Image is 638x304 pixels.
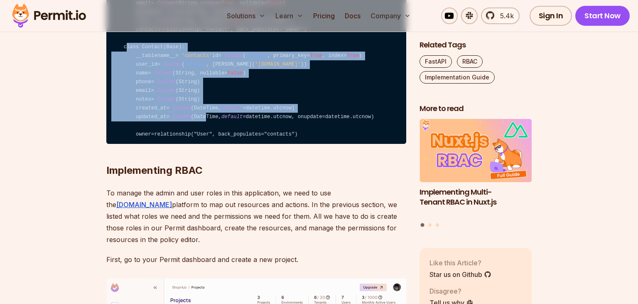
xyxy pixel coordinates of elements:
[341,7,364,24] a: Docs
[272,7,307,24] button: Learn
[172,105,191,111] span: Column
[420,119,532,228] div: Posts
[106,131,406,177] h2: Implementing RBAC
[429,286,474,296] p: Disagree?
[255,62,301,67] span: '[DOMAIN_NAME]'
[420,40,532,50] h2: Related Tags
[106,254,406,265] p: First, go to your Permit dashboard and create a new project.
[421,223,425,227] button: Go to slide 1
[420,55,452,68] a: FastAPI
[428,223,432,226] button: Go to slide 2
[246,53,267,59] span: Integer
[8,2,90,30] img: Permit logo
[481,7,520,24] a: 5.4k
[436,223,439,226] button: Go to slide 3
[116,200,172,209] a: [DOMAIN_NAME]
[344,53,346,59] span: =
[223,7,269,24] button: Solutions
[157,62,160,67] span: =
[151,79,154,85] span: =
[224,53,243,59] span: Column
[176,53,179,59] span: =
[429,269,491,279] a: Star us on Github
[221,105,243,111] span: default
[261,131,264,137] span: =
[307,53,310,59] span: =
[420,71,495,84] a: Implementation Guide
[221,114,243,120] span: default
[148,70,151,76] span: =
[575,6,630,26] a: Start Now
[457,55,483,68] a: RBAC
[429,257,491,267] p: Like this Article?
[157,79,176,85] span: Column
[218,53,221,59] span: =
[151,131,154,137] span: =
[346,53,358,59] span: True
[420,104,532,114] h2: More to read
[243,114,245,120] span: =
[420,187,532,208] h3: Implementing Multi-Tenant RBAC in Nuxt.js
[420,119,532,218] li: 1 of 3
[322,114,325,120] span: =
[167,105,169,111] span: =
[243,105,245,111] span: =
[530,6,572,26] a: Sign In
[367,7,414,24] button: Company
[151,96,154,102] span: =
[154,70,172,76] span: Column
[224,70,227,76] span: =
[172,114,191,120] span: Column
[182,53,212,59] span: 'contacts'
[495,11,514,21] span: 5.4k
[167,114,169,120] span: =
[157,88,176,94] span: Column
[420,119,532,218] a: Implementing Multi-Tenant RBAC in Nuxt.jsImplementing Multi-Tenant RBAC in Nuxt.js
[106,187,406,245] p: To manage the admin and user roles in this application, we need to use the platform to map out re...
[310,53,322,59] span: True
[185,62,206,67] span: Integer
[310,7,338,24] a: Pricing
[228,70,243,76] span: False
[420,119,532,182] img: Implementing Multi-Tenant RBAC in Nuxt.js
[163,62,182,67] span: Column
[151,88,154,94] span: =
[157,96,176,102] span: Column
